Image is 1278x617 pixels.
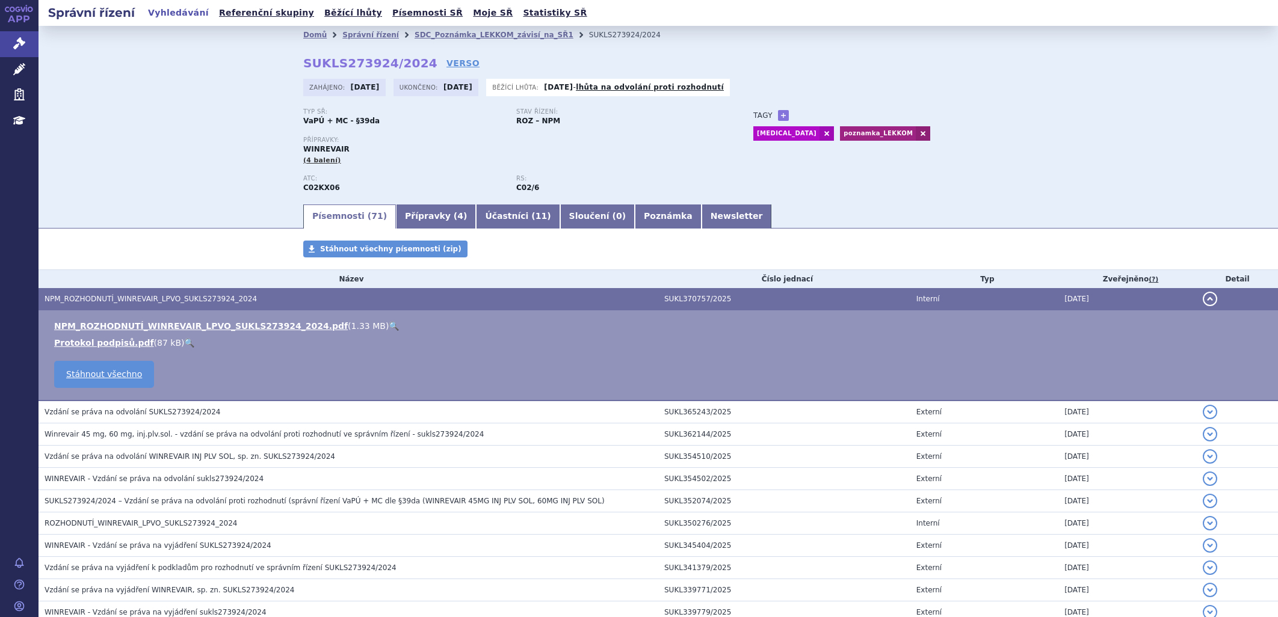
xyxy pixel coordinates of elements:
td: [DATE] [1058,423,1197,446]
a: Přípravky (4) [396,204,476,229]
span: WINREVAIR [303,145,350,153]
a: Statistiky SŘ [519,5,590,21]
a: Domů [303,31,327,39]
li: ( ) [54,337,1266,349]
td: SUKL350276/2025 [658,512,910,535]
strong: SUKLS273924/2024 [303,56,437,70]
h2: Správní řízení [39,4,144,21]
span: (4 balení) [303,156,341,164]
span: Externí [916,452,942,461]
a: Písemnosti SŘ [389,5,466,21]
strong: [DATE] [443,83,472,91]
td: SUKL370757/2025 [658,288,910,310]
td: SUKL345404/2025 [658,535,910,557]
span: ROZHODNUTÍ_WINREVAIR_LPVO_SUKLS273924_2024 [45,519,237,527]
td: [DATE] [1058,490,1197,512]
a: lhůta na odvolání proti rozhodnutí [576,83,724,91]
span: SUKLS273924/2024 – Vzdání se práva na odvolání proti rozhodnutí (správní řízení VaPÚ + MC dle §39... [45,497,605,505]
span: WINREVAIR - Vzdání se práva na vyjádření sukls273924/2024 [45,608,267,616]
td: [DATE] [1058,288,1197,310]
a: 🔍 [184,338,194,348]
button: detail [1203,449,1217,464]
td: [DATE] [1058,446,1197,468]
td: SUKL354502/2025 [658,468,910,490]
button: detail [1203,583,1217,597]
a: NPM_ROZHODNUTÍ_WINREVAIR_LPVO_SUKLS273924_2024.pdf [54,321,348,331]
th: Typ [910,270,1058,288]
a: poznamka_LEKKOM [840,126,916,141]
td: [DATE] [1058,579,1197,601]
td: SUKL362144/2025 [658,423,910,446]
abbr: (?) [1149,275,1158,284]
span: Externí [916,408,942,416]
td: [DATE] [1058,512,1197,535]
span: 1.33 MB [351,321,386,331]
strong: SOTATERCEPT [303,183,340,192]
td: [DATE] [1058,535,1197,557]
span: 4 [457,211,463,221]
strong: sotatercept [516,183,539,192]
a: Poznámka [635,204,702,229]
a: [MEDICAL_DATA] [753,126,820,141]
span: Externí [916,586,942,594]
span: Vzdání se práva na vyjádření WINREVAIR, sp. zn. SUKLS273924/2024 [45,586,294,594]
span: NPM_ROZHODNUTÍ_WINREVAIR_LPVO_SUKLS273924_2024 [45,295,257,303]
th: Zveřejněno [1058,270,1197,288]
a: Referenční skupiny [215,5,318,21]
button: detail [1203,292,1217,306]
span: Ukončeno: [400,82,440,92]
span: WINREVAIR - Vzdání se práva na vyjádření SUKLS273924/2024 [45,541,271,550]
a: Účastníci (11) [476,204,560,229]
td: SUKL339771/2025 [658,579,910,601]
span: Zahájeno: [309,82,347,92]
span: Vzdání se práva na odvolání WINREVAIR INJ PLV SOL, sp. zn. SUKLS273924/2024 [45,452,335,461]
strong: VaPÚ + MC - §39da [303,117,380,125]
span: 11 [536,211,547,221]
a: Newsletter [702,204,772,229]
button: detail [1203,494,1217,508]
span: Interní [916,295,940,303]
p: - [544,82,724,92]
span: Externí [916,541,942,550]
span: Winrevair 45 mg, 60 mg, inj.plv.sol. - vzdání se práva na odvolání proti rozhodnutí ve správním ř... [45,430,484,438]
a: Sloučení (0) [560,204,635,229]
td: [DATE] [1058,557,1197,579]
p: Typ SŘ: [303,108,504,115]
span: Stáhnout všechny písemnosti (zip) [320,245,461,253]
strong: [DATE] [351,83,380,91]
button: detail [1203,405,1217,419]
strong: [DATE] [544,83,573,91]
p: ATC: [303,175,504,182]
span: Vzdání se práva na vyjádření k podkladům pro rozhodnutí ve správním řízení SUKLS273924/2024 [45,563,397,572]
p: Přípravky: [303,137,729,144]
a: Správní řízení [342,31,399,39]
span: Externí [916,430,942,438]
td: SUKL365243/2025 [658,401,910,423]
span: Externí [916,608,942,616]
span: 71 [371,211,383,221]
td: [DATE] [1058,401,1197,423]
button: detail [1203,538,1217,553]
a: Protokol podpisů.pdf [54,338,154,348]
th: Číslo jednací [658,270,910,288]
a: Písemnosti (71) [303,204,396,229]
button: detail [1203,427,1217,441]
td: SUKL352074/2025 [658,490,910,512]
a: Stáhnout všechno [54,361,154,388]
li: ( ) [54,320,1266,332]
a: Stáhnout všechny písemnosti (zip) [303,241,468,257]
button: detail [1203,471,1217,486]
td: SUKL341379/2025 [658,557,910,579]
span: Vzdání se práva na odvolání SUKLS273924/2024 [45,408,220,416]
span: WINREVAIR - Vzdání se práva na odvolání sukls273924/2024 [45,474,264,483]
p: RS: [516,175,717,182]
a: Běžící lhůty [321,5,386,21]
li: SUKLS273924/2024 [589,26,676,44]
span: Externí [916,497,942,505]
p: Stav řízení: [516,108,717,115]
span: Externí [916,563,942,572]
h3: Tagy [753,108,773,123]
a: SDC_Poznámka_LEKKOM_závisí_na_SŘ1 [415,31,573,39]
button: detail [1203,516,1217,530]
a: + [778,110,789,121]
